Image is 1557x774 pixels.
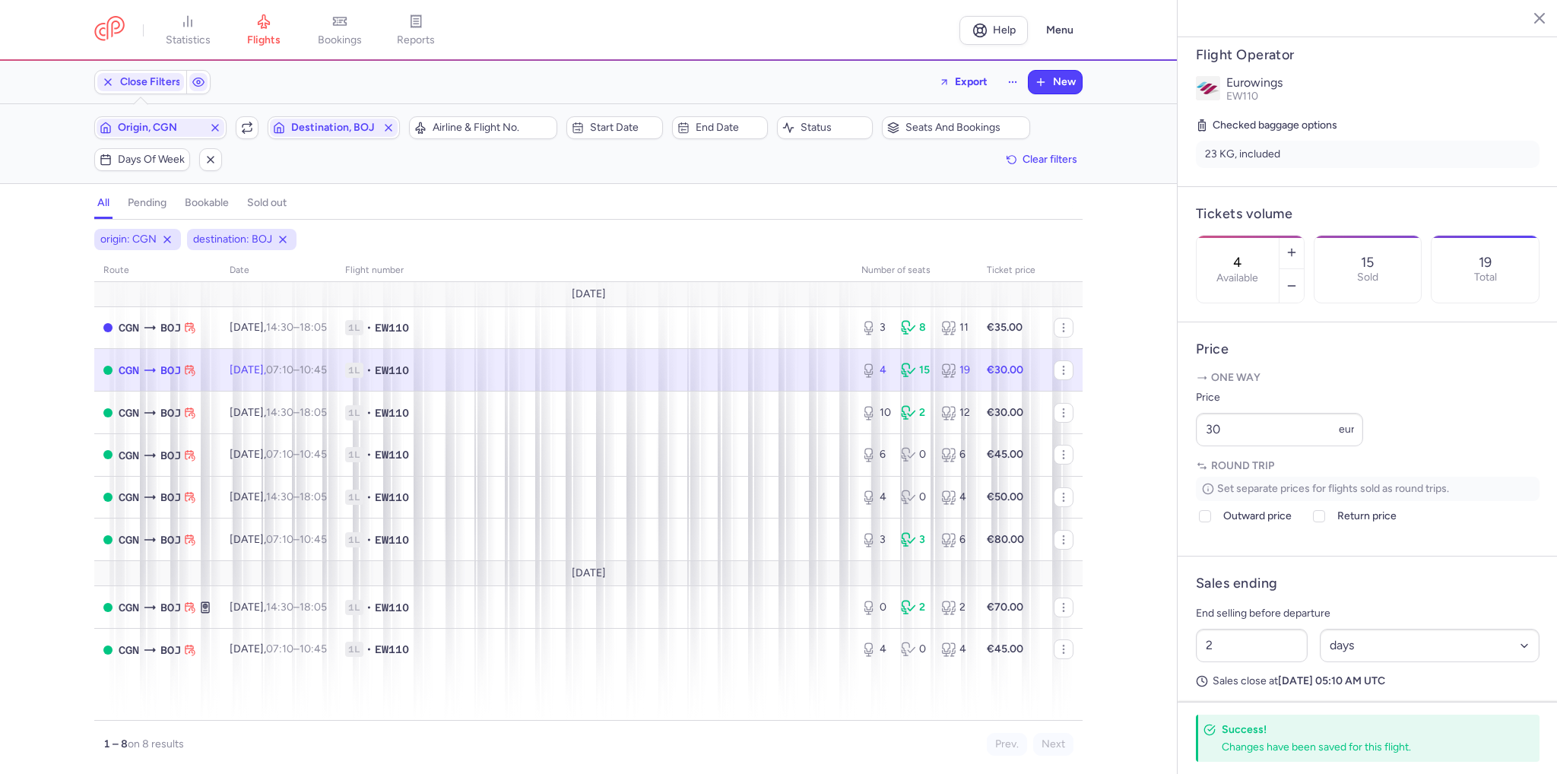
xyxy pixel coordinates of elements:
[345,642,363,657] span: 1L
[103,408,113,417] span: OPEN
[230,533,327,546] span: [DATE],
[978,259,1045,282] th: Ticket price
[95,71,186,94] button: Close Filters
[1226,76,1540,90] p: Eurowings
[1474,271,1497,284] p: Total
[861,600,889,615] div: 0
[375,320,409,335] span: EW110
[1223,507,1292,525] span: Outward price
[94,16,125,44] a: CitizenPlane red outlined logo
[1226,90,1258,103] span: EW110
[103,366,113,375] span: OPEN
[955,76,988,87] span: Export
[345,490,363,505] span: 1L
[1357,271,1378,284] p: Sold
[672,116,768,139] button: End date
[266,321,327,334] span: –
[300,601,327,614] time: 18:05
[226,14,302,47] a: flights
[1337,507,1397,525] span: Return price
[268,116,400,139] button: Destination, BOJ
[375,447,409,462] span: EW110
[901,363,928,378] div: 15
[987,363,1023,376] strong: €30.00
[378,14,454,47] a: reports
[1216,272,1258,284] label: Available
[300,490,327,503] time: 18:05
[103,493,113,502] span: OPEN
[1196,413,1363,446] input: ---
[987,321,1023,334] strong: €35.00
[1196,141,1540,168] li: 23 KG, included
[941,320,969,335] div: 11
[247,33,281,47] span: flights
[266,406,327,419] span: –
[901,532,928,547] div: 3
[230,406,327,419] span: [DATE],
[1196,76,1220,100] img: Eurowings logo
[861,447,889,462] div: 6
[905,122,1025,134] span: Seats and bookings
[103,603,113,612] span: OPEN
[987,533,1024,546] strong: €80.00
[119,642,139,658] span: Cologne/bonn, Köln, Germany
[300,406,327,419] time: 18:05
[291,122,376,134] span: Destination, BOJ
[852,259,978,282] th: number of seats
[119,599,139,616] span: Cologne/bonn, Köln, Germany
[861,642,889,657] div: 4
[1196,116,1540,135] h5: Checked baggage options
[300,448,327,461] time: 10:45
[345,532,363,547] span: 1L
[901,600,928,615] div: 2
[266,601,293,614] time: 14:30
[901,490,928,505] div: 0
[1196,477,1540,501] p: Set separate prices for flights sold as round trips.
[119,362,139,379] span: Cologne/bonn, Köln, Germany
[302,14,378,47] a: bookings
[941,405,969,420] div: 12
[193,232,272,247] span: destination: BOJ
[119,319,139,336] span: Cologne/bonn, Köln, Germany
[987,642,1023,655] strong: €45.00
[266,406,293,419] time: 14:30
[266,642,327,655] span: –
[882,116,1030,139] button: Seats and bookings
[433,122,552,134] span: Airline & Flight No.
[230,321,327,334] span: [DATE],
[1361,255,1374,270] p: 15
[1196,575,1277,592] h4: Sales ending
[103,646,113,655] span: OPEN
[566,116,662,139] button: Start date
[366,363,372,378] span: •
[160,319,181,336] span: Bourgas, Burgas, Bulgaria
[120,76,181,88] span: Close Filters
[1196,629,1308,662] input: ##
[366,642,372,657] span: •
[861,320,889,335] div: 3
[861,532,889,547] div: 3
[1023,154,1077,165] span: Clear filters
[119,404,139,421] span: Cologne/bonn, Köln, Germany
[230,363,327,376] span: [DATE],
[345,447,363,462] span: 1L
[160,404,181,421] span: Bourgas, Burgas, Bulgaria
[220,259,336,282] th: date
[1222,722,1506,737] h4: Success!
[941,490,969,505] div: 4
[266,363,327,376] span: –
[987,490,1023,503] strong: €50.00
[1033,733,1073,756] button: Next
[993,24,1016,36] span: Help
[166,33,211,47] span: statistics
[987,601,1023,614] strong: €70.00
[366,490,372,505] span: •
[300,321,327,334] time: 18:05
[266,490,327,503] span: –
[230,642,327,655] span: [DATE],
[861,490,889,505] div: 4
[160,599,181,616] span: Bourgas, Burgas, Bulgaria
[336,259,852,282] th: Flight number
[572,567,606,579] span: [DATE]
[861,405,889,420] div: 10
